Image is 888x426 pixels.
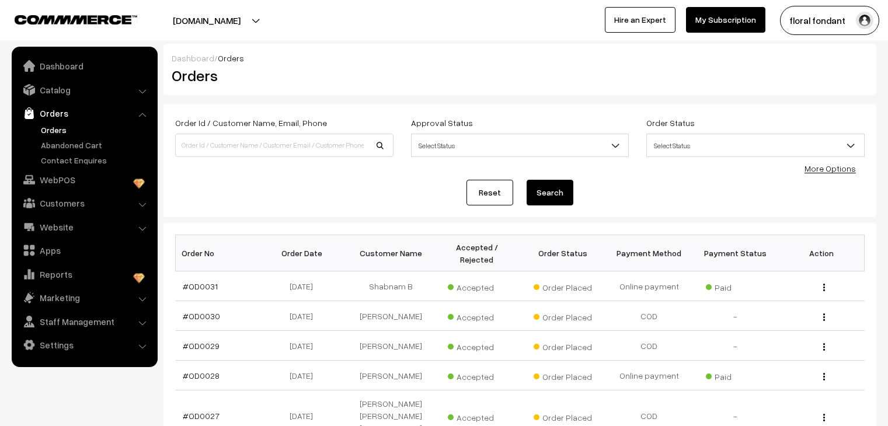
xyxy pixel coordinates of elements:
a: Apps [15,240,154,261]
span: Order Placed [534,408,592,424]
button: Search [527,180,573,205]
td: Shabnam B [348,271,434,301]
td: [DATE] [262,361,348,390]
span: Select Status [646,134,865,157]
img: Menu [823,414,825,421]
img: COMMMERCE [15,15,137,24]
a: #OD0030 [183,311,220,321]
span: Paid [706,278,764,294]
a: More Options [805,163,856,173]
a: Orders [38,124,154,136]
a: Hire an Expert [605,7,675,33]
span: Order Placed [534,338,592,353]
span: Accepted [448,338,506,353]
th: Payment Method [606,235,692,271]
input: Order Id / Customer Name / Customer Email / Customer Phone [175,134,393,157]
a: #OD0031 [183,281,218,291]
td: COD [606,331,692,361]
span: Select Status [412,135,629,156]
label: Order Status [646,117,695,129]
th: Order No [176,235,262,271]
td: [DATE] [262,271,348,301]
th: Payment Status [692,235,779,271]
span: Order Placed [534,308,592,323]
span: Select Status [647,135,864,156]
td: - [692,331,779,361]
div: / [172,52,868,64]
img: Menu [823,284,825,291]
td: [PERSON_NAME] [348,331,434,361]
td: COD [606,301,692,331]
a: Catalog [15,79,154,100]
span: Order Placed [534,368,592,383]
a: Orders [15,103,154,124]
span: Select Status [411,134,629,157]
a: Dashboard [172,53,214,63]
span: Paid [706,368,764,383]
td: - [692,301,779,331]
span: Accepted [448,368,506,383]
span: Orders [218,53,244,63]
a: #OD0029 [183,341,220,351]
td: [DATE] [262,301,348,331]
td: Online payment [606,361,692,390]
th: Action [778,235,865,271]
a: Dashboard [15,55,154,76]
td: Online payment [606,271,692,301]
td: [PERSON_NAME] [348,301,434,331]
td: [PERSON_NAME] [348,361,434,390]
img: Menu [823,313,825,321]
a: Reset [466,180,513,205]
a: Settings [15,334,154,355]
a: Contact Enquires [38,154,154,166]
th: Order Date [262,235,348,271]
a: #OD0027 [183,411,220,421]
a: My Subscription [686,7,765,33]
img: Menu [823,373,825,380]
span: Accepted [448,308,506,323]
a: Customers [15,193,154,214]
h2: Orders [172,67,392,85]
th: Order Status [520,235,607,271]
td: [DATE] [262,331,348,361]
a: Marketing [15,287,154,308]
img: Menu [823,343,825,351]
a: Website [15,217,154,238]
a: Abandoned Cart [38,139,154,151]
img: user [856,12,873,29]
a: COMMMERCE [15,12,117,26]
button: floral fondant [780,6,879,35]
a: WebPOS [15,169,154,190]
label: Order Id / Customer Name, Email, Phone [175,117,327,129]
th: Accepted / Rejected [434,235,520,271]
th: Customer Name [348,235,434,271]
a: Staff Management [15,311,154,332]
span: Accepted [448,408,506,424]
button: [DOMAIN_NAME] [132,6,281,35]
span: Accepted [448,278,506,294]
span: Order Placed [534,278,592,294]
a: Reports [15,264,154,285]
label: Approval Status [411,117,473,129]
a: #OD0028 [183,371,220,380]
